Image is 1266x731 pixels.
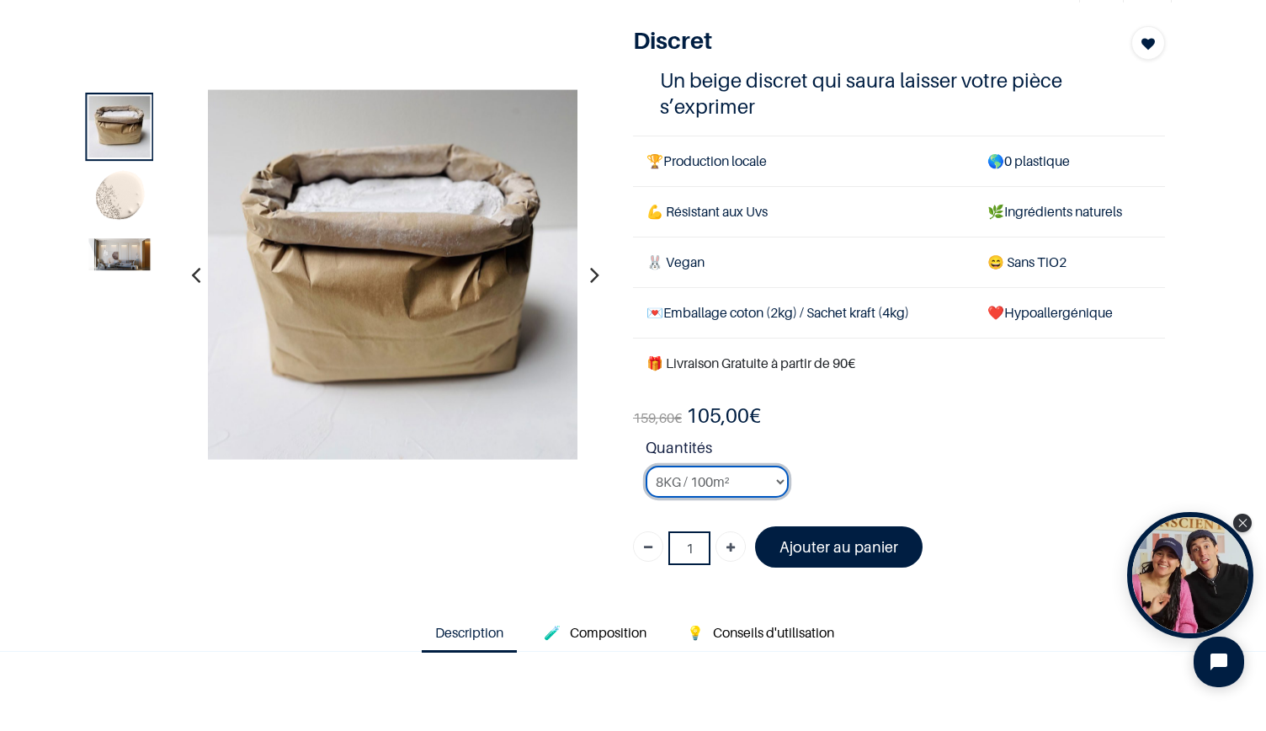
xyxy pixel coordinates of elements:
span: 💡 [687,624,704,641]
span: Description [435,624,503,641]
span: 🌿 [987,203,1004,220]
span: Add to wishlist [1141,34,1155,54]
span: € [633,409,682,427]
b: € [686,403,761,428]
iframe: Tidio Chat [1179,622,1258,702]
a: Ajouter [715,531,746,562]
strong: Quantités [646,436,1165,466]
font: 🎁 Livraison Gratuite à partir de 90€ [646,355,855,371]
a: Supprimer [633,531,663,562]
img: Product image [207,89,577,460]
td: ans TiO2 [974,237,1164,287]
span: 💌 [646,304,663,321]
td: Ingrédients naturels [974,186,1164,237]
div: Open Tolstoy [1127,512,1253,638]
div: Close Tolstoy widget [1233,514,1252,532]
h1: Discret [633,26,1085,55]
h4: Un beige discret qui saura laisser votre pièce s’exprimer [660,67,1139,120]
span: 🐰 Vegan [646,253,705,270]
img: Product image [88,96,150,157]
span: Conseils d'utilisation [713,624,834,641]
span: 🧪 [544,624,561,641]
td: Production locale [633,136,974,186]
span: 💪 Résistant aux Uvs [646,203,768,220]
img: Product image [88,238,150,270]
span: 😄 S [987,253,1014,270]
span: Composition [570,624,646,641]
td: ❤️Hypoallergénique [974,288,1164,339]
span: 159,60 [633,409,674,426]
span: 105,00 [686,403,749,428]
td: 0 plastique [974,136,1164,186]
div: Open Tolstoy widget [1127,512,1253,638]
span: 🏆 [646,152,663,169]
font: Ajouter au panier [779,538,898,556]
span: 🌎 [987,152,1004,169]
td: Emballage coton (2kg) / Sachet kraft (4kg) [633,288,974,339]
a: Ajouter au panier [755,526,923,568]
div: Tolstoy bubble widget [1127,512,1253,638]
button: Add to wishlist [1131,26,1165,60]
img: Product image [88,168,150,229]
